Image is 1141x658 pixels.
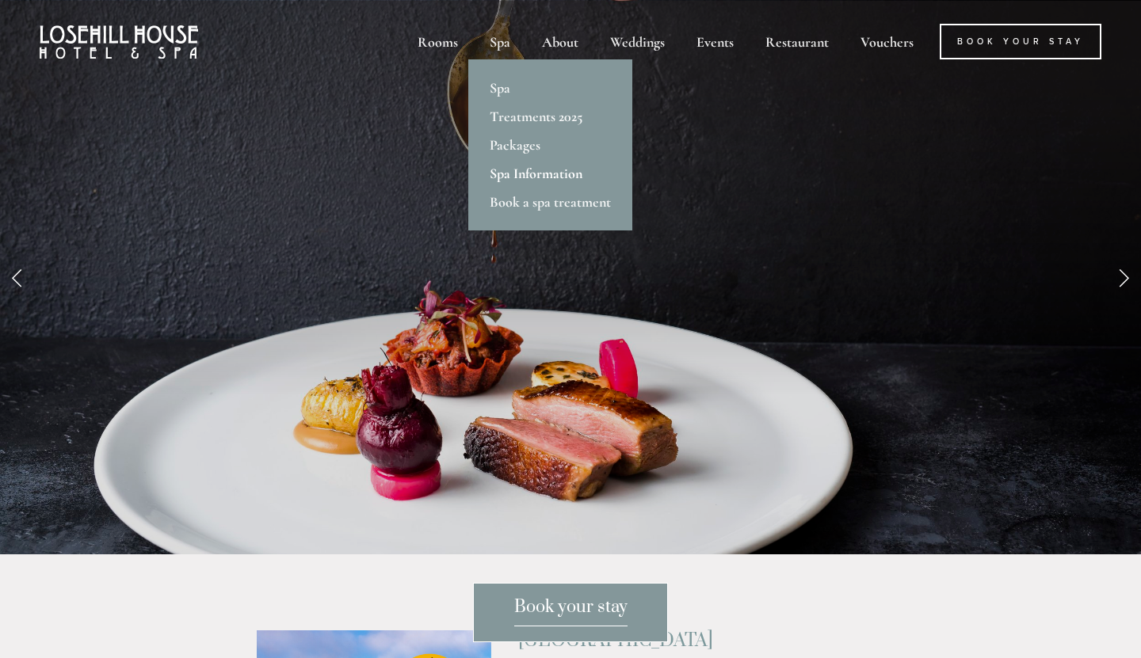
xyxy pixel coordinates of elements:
[596,24,679,59] div: Weddings
[751,24,843,59] div: Restaurant
[403,24,472,59] div: Rooms
[518,630,883,651] h2: [GEOGRAPHIC_DATA]
[514,596,628,626] span: Book your stay
[468,74,632,102] a: Spa
[682,24,748,59] div: Events
[528,24,593,59] div: About
[40,25,198,59] img: Losehill House
[468,188,632,216] a: Book a spa treatment
[473,583,668,642] a: Book your stay
[536,442,605,458] a: BOOK NOW
[468,131,632,159] a: Packages
[940,24,1101,59] a: Book Your Stay
[475,24,525,59] div: Spa
[468,102,632,131] a: Treatments 2025
[1106,253,1141,301] a: Next Slide
[846,24,928,59] a: Vouchers
[468,159,632,188] a: Spa Information
[166,140,975,473] p: The Best Kept Secret in the [GEOGRAPHIC_DATA]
